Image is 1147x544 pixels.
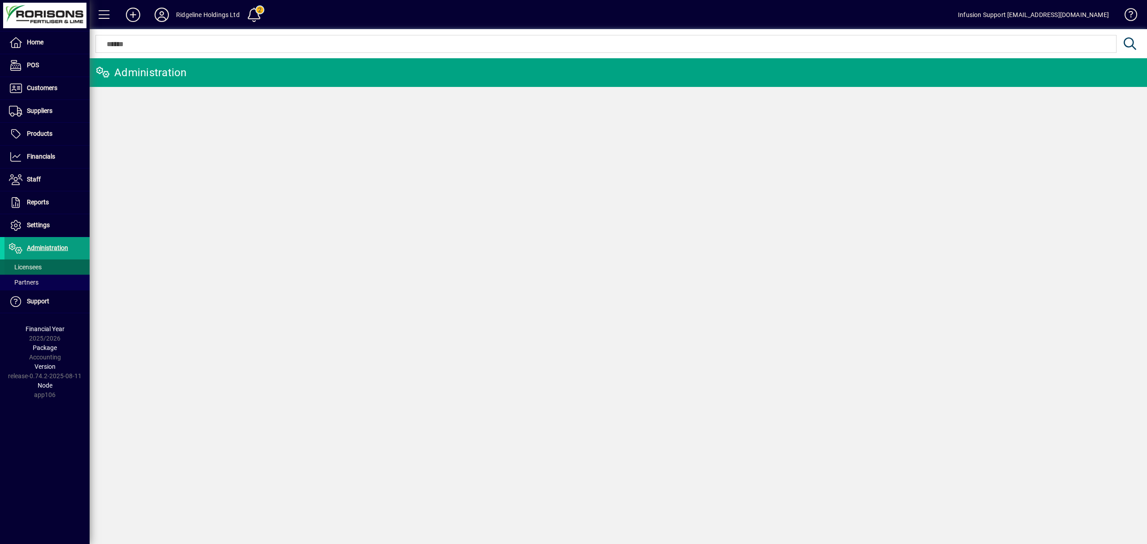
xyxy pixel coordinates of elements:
[4,100,90,122] a: Suppliers
[4,77,90,99] a: Customers
[34,363,56,370] span: Version
[4,214,90,237] a: Settings
[27,61,39,69] span: POS
[27,176,41,183] span: Staff
[27,107,52,114] span: Suppliers
[9,279,39,286] span: Partners
[4,290,90,313] a: Support
[4,168,90,191] a: Staff
[4,259,90,275] a: Licensees
[4,31,90,54] a: Home
[27,244,68,251] span: Administration
[119,7,147,23] button: Add
[4,123,90,145] a: Products
[27,221,50,229] span: Settings
[27,39,43,46] span: Home
[27,130,52,137] span: Products
[147,7,176,23] button: Profile
[9,263,42,271] span: Licensees
[27,153,55,160] span: Financials
[27,298,49,305] span: Support
[33,344,57,351] span: Package
[4,54,90,77] a: POS
[38,382,52,389] span: Node
[27,199,49,206] span: Reports
[27,84,57,91] span: Customers
[4,275,90,290] a: Partners
[1118,2,1136,31] a: Knowledge Base
[26,325,65,332] span: Financial Year
[4,146,90,168] a: Financials
[176,8,240,22] div: Ridgeline Holdings Ltd
[96,65,187,80] div: Administration
[4,191,90,214] a: Reports
[958,8,1109,22] div: Infusion Support [EMAIL_ADDRESS][DOMAIN_NAME]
